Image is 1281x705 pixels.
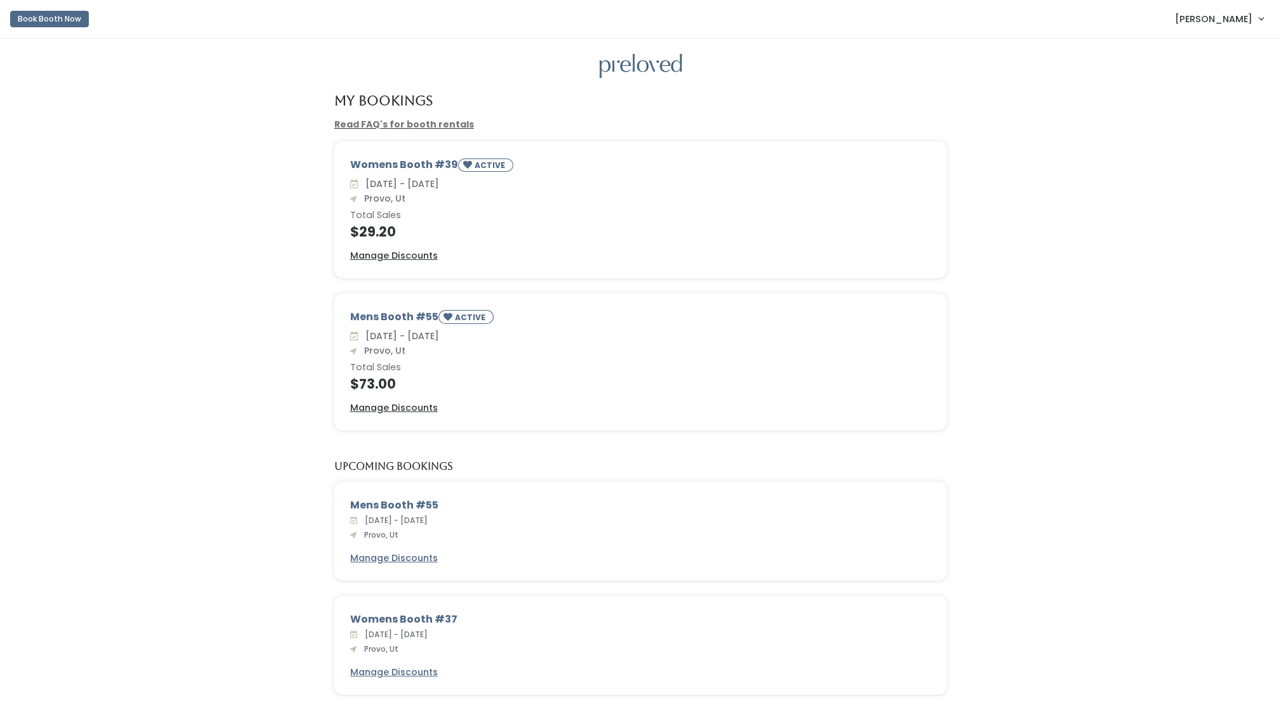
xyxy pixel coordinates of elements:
a: Book Booth Now [10,5,89,33]
span: [DATE] - [DATE] [360,515,428,526]
img: preloved logo [600,54,682,79]
h6: Total Sales [350,363,931,373]
a: Manage Discounts [350,249,438,262]
button: Book Booth Now [10,11,89,27]
u: Manage Discounts [350,401,438,414]
a: [PERSON_NAME] [1162,5,1276,32]
h4: $29.20 [350,224,931,239]
div: Womens Booth #39 [350,157,931,177]
span: Provo, Ut [359,192,405,205]
span: Provo, Ut [359,344,405,357]
span: [DATE] - [DATE] [360,629,428,640]
span: [DATE] - [DATE] [360,330,439,342]
span: [PERSON_NAME] [1175,12,1252,26]
span: [DATE] - [DATE] [360,178,439,190]
a: Manage Discounts [350,666,438,679]
a: Manage Discounts [350,552,438,565]
small: ACTIVE [455,312,488,323]
u: Manage Discounts [350,249,438,262]
div: Womens Booth #37 [350,612,931,627]
h6: Total Sales [350,210,931,221]
h4: $73.00 [350,377,931,391]
div: Mens Booth #55 [350,498,931,513]
a: Read FAQ's for booth rentals [334,118,474,131]
a: Manage Discounts [350,401,438,415]
h5: Upcoming Bookings [334,461,453,472]
small: ACTIVE [475,160,508,171]
div: Mens Booth #55 [350,309,931,329]
span: Provo, Ut [359,529,398,540]
span: Provo, Ut [359,644,398,654]
h4: My Bookings [334,93,433,108]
